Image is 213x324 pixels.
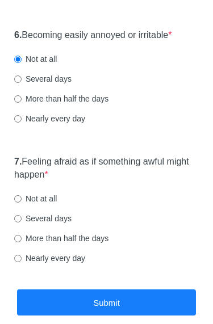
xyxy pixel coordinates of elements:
[14,115,22,123] input: Nearly every day
[14,93,108,104] label: More than half the days
[14,29,172,42] label: Becoming easily annoyed or irritable
[14,73,72,85] label: Several days
[14,113,85,124] label: Nearly every day
[14,75,22,83] input: Several days
[14,215,22,222] input: Several days
[14,213,72,224] label: Several days
[14,95,22,103] input: More than half the days
[14,155,199,182] label: Feeling afraid as if something awful might happen
[14,253,85,264] label: Nearly every day
[14,56,22,63] input: Not at all
[14,193,57,204] label: Not at all
[14,53,57,65] label: Not at all
[17,289,196,316] button: Submit
[14,255,22,262] input: Nearly every day
[14,157,22,166] strong: 7.
[14,195,22,203] input: Not at all
[14,235,22,242] input: More than half the days
[14,30,22,40] strong: 6.
[14,233,108,244] label: More than half the days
